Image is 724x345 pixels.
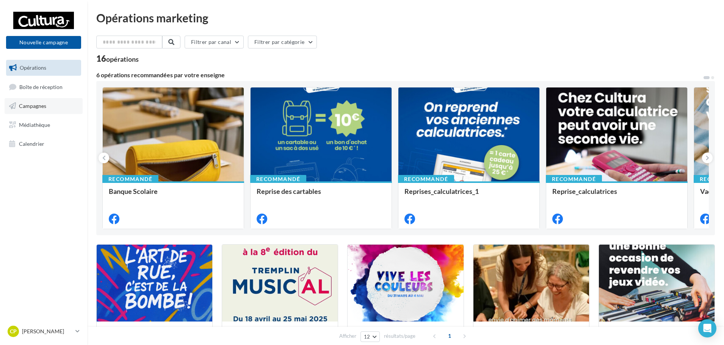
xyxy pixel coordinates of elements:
[19,103,46,109] span: Campagnes
[10,328,17,335] span: CP
[22,328,72,335] p: [PERSON_NAME]
[5,117,83,133] a: Médiathèque
[19,83,63,90] span: Boîte de réception
[443,330,456,342] span: 1
[96,72,703,78] div: 6 opérations recommandées par votre enseigne
[364,334,370,340] span: 12
[5,98,83,114] a: Campagnes
[96,12,715,23] div: Opérations marketing
[185,36,244,48] button: Filtrer par canal
[106,56,139,62] div: opérations
[20,64,46,71] span: Opérations
[698,319,716,337] div: Open Intercom Messenger
[6,324,81,339] a: CP [PERSON_NAME]
[5,79,83,95] a: Boîte de réception
[384,333,415,340] span: résultats/page
[248,36,317,48] button: Filtrer par catégorie
[339,333,356,340] span: Afficher
[250,175,306,183] div: Recommandé
[360,331,380,342] button: 12
[552,187,617,195] span: Reprise_calculatrices
[404,187,479,195] span: Reprises_calculatrices_1
[102,175,158,183] div: Recommandé
[96,55,139,63] div: 16
[5,136,83,152] a: Calendrier
[109,187,158,195] span: Banque Scolaire
[6,36,81,49] button: Nouvelle campagne
[19,122,50,128] span: Médiathèque
[5,60,83,76] a: Opérations
[546,175,602,183] div: Recommandé
[398,175,454,183] div: Recommandé
[19,140,44,147] span: Calendrier
[257,187,321,195] span: Reprise des cartables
